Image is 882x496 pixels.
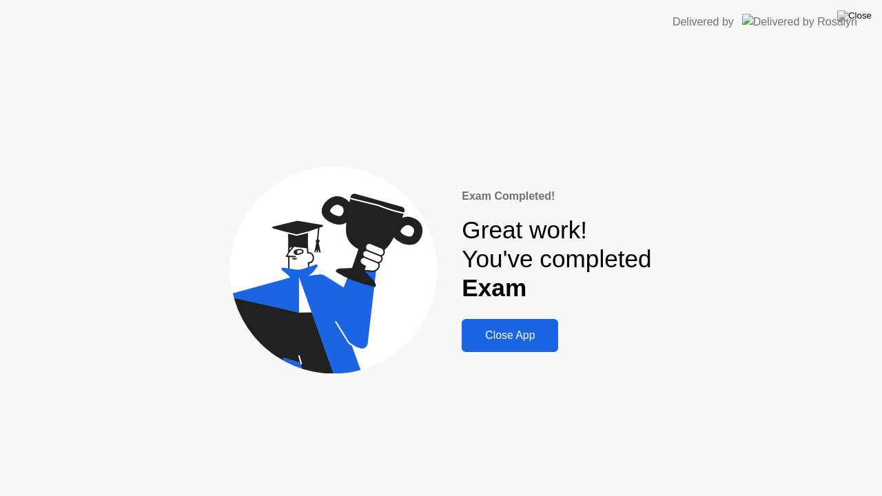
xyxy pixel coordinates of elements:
[673,14,734,30] div: Delivered by
[462,216,651,303] div: Great work! You've completed
[462,319,558,352] button: Close App
[837,10,872,21] img: Close
[466,329,554,342] div: Close App
[462,188,651,205] div: Exam Completed!
[462,274,526,301] b: Exam
[742,14,857,30] img: Delivered by Rosalyn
